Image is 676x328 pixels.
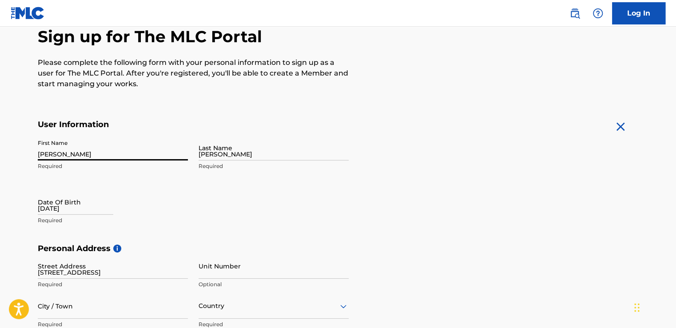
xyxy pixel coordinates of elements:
[38,280,188,288] p: Required
[38,244,638,254] h5: Personal Address
[613,120,628,134] img: close
[632,285,676,328] iframe: Chat Widget
[634,294,640,321] div: Drag
[199,162,349,170] p: Required
[199,280,349,288] p: Optional
[566,4,584,22] a: Public Search
[592,8,603,19] img: help
[38,120,349,130] h5: User Information
[113,244,121,252] span: i
[38,162,188,170] p: Required
[38,216,188,224] p: Required
[38,57,349,89] p: Please complete the following form with your personal information to sign up as a user for The ML...
[569,8,580,19] img: search
[589,4,607,22] div: Help
[612,2,665,24] a: Log In
[38,27,638,47] h2: Sign up for The MLC Portal
[11,7,45,20] img: MLC Logo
